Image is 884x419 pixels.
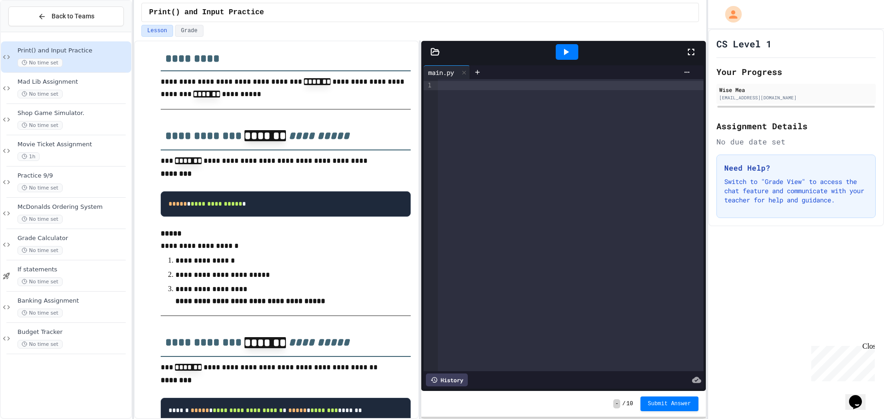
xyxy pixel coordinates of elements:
span: Print() and Input Practice [149,7,264,18]
span: Movie Ticket Assignment [17,141,129,149]
span: Submit Answer [648,400,691,408]
span: No time set [17,277,63,286]
button: Submit Answer [640,396,698,411]
span: No time set [17,58,63,67]
div: 1 [424,81,433,90]
iframe: chat widget [845,382,875,410]
span: No time set [17,184,63,192]
span: No time set [17,340,63,349]
iframe: chat widget [808,342,875,381]
div: [EMAIL_ADDRESS][DOMAIN_NAME] [719,94,873,101]
span: Grade Calculator [17,235,129,242]
span: No time set [17,215,63,224]
div: Chat with us now!Close [4,4,64,58]
span: No time set [17,121,63,130]
button: Grade [175,25,204,37]
span: No time set [17,309,63,317]
span: Banking Assignment [17,297,129,305]
h3: Need Help? [724,162,868,173]
span: Back to Teams [52,11,94,21]
span: / [622,400,625,408]
span: No time set [17,90,63,98]
span: No time set [17,246,63,255]
span: Practice 9/9 [17,172,129,180]
span: McDonalds Ordering System [17,203,129,211]
button: Back to Teams [8,6,124,26]
div: main.py [424,68,459,77]
span: Print() and Input Practice [17,47,129,55]
h2: Assignment Details [716,120,876,132]
span: Mad Lib Assignment [17,78,129,86]
span: Budget Tracker [17,328,129,336]
div: History [426,373,468,386]
h2: Your Progress [716,65,876,78]
span: 10 [627,400,633,408]
span: - [613,399,620,408]
button: Lesson [141,25,173,37]
span: 1h [17,152,40,161]
div: main.py [424,65,470,79]
p: Switch to "Grade View" to access the chat feature and communicate with your teacher for help and ... [724,177,868,205]
div: My Account [715,4,744,25]
span: If statements [17,266,129,274]
span: Shop Game Simulator. [17,109,129,117]
div: Wise Mea [719,86,873,94]
div: No due date set [716,136,876,147]
h1: CS Level 1 [716,37,772,50]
